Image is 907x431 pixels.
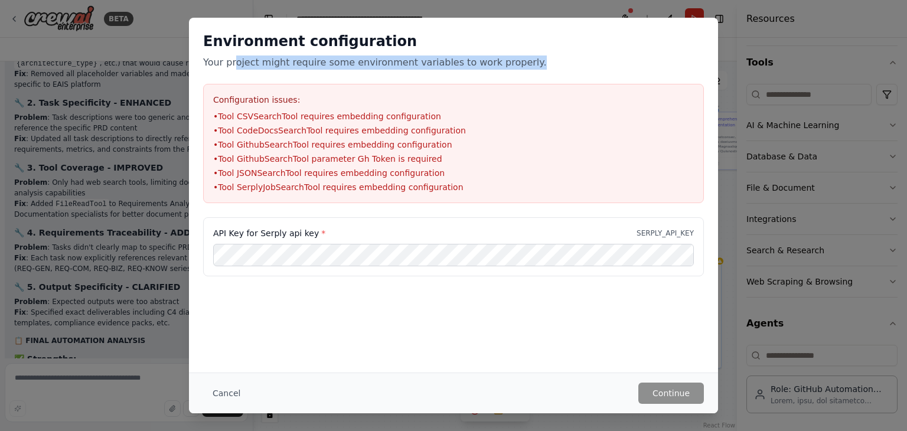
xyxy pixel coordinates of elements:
[638,383,704,404] button: Continue
[213,167,694,179] li: • Tool JSONSearchTool requires embedding configuration
[213,181,694,193] li: • Tool SerplyJobSearchTool requires embedding configuration
[213,227,325,239] label: API Key for Serply api key
[213,94,694,106] h3: Configuration issues:
[203,383,250,404] button: Cancel
[213,139,694,151] li: • Tool GithubSearchTool requires embedding configuration
[213,110,694,122] li: • Tool CSVSearchTool requires embedding configuration
[203,32,704,51] h2: Environment configuration
[203,55,704,70] p: Your project might require some environment variables to work properly.
[213,153,694,165] li: • Tool GithubSearchTool parameter Gh Token is required
[213,125,694,136] li: • Tool CodeDocsSearchTool requires embedding configuration
[637,228,694,238] p: SERPLY_API_KEY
